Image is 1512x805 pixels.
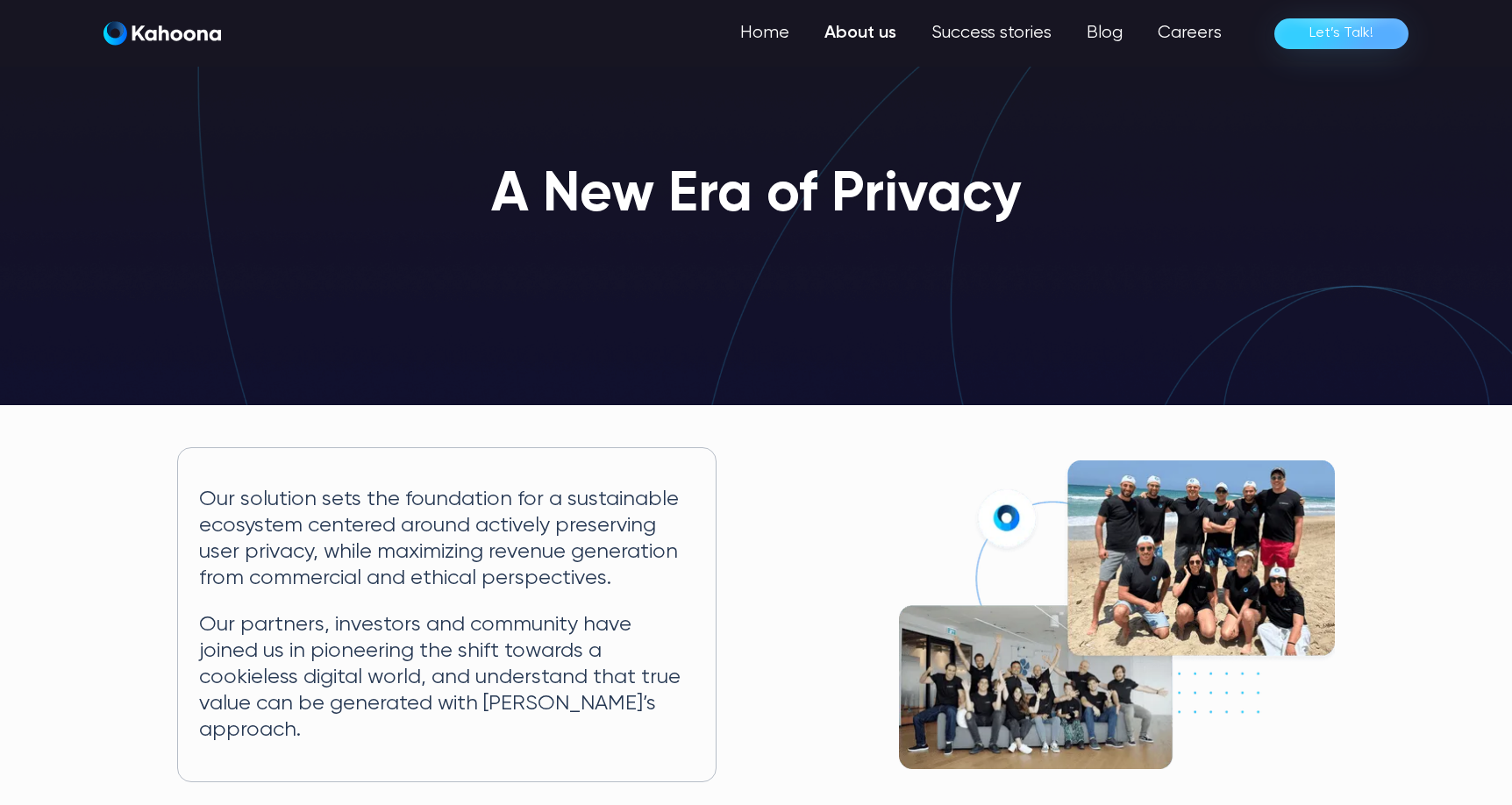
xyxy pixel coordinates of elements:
[1140,16,1239,51] a: Careers
[491,165,1022,226] h1: A New Era of Privacy
[103,21,221,46] img: Kahoona logo white
[914,16,1069,51] a: Success stories
[199,487,695,591] p: Our solution sets the foundation for a sustainable ecosystem centered around actively preserving ...
[723,16,807,51] a: Home
[1309,19,1373,47] div: Let’s Talk!
[199,612,695,743] p: Our partners, investors and community have joined us in pioneering the shift towards a cookieless...
[103,21,221,46] a: Kahoona logo blackKahoona logo white
[807,16,914,51] a: About us
[1274,18,1409,49] a: Let’s Talk!
[1069,16,1140,51] a: Blog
